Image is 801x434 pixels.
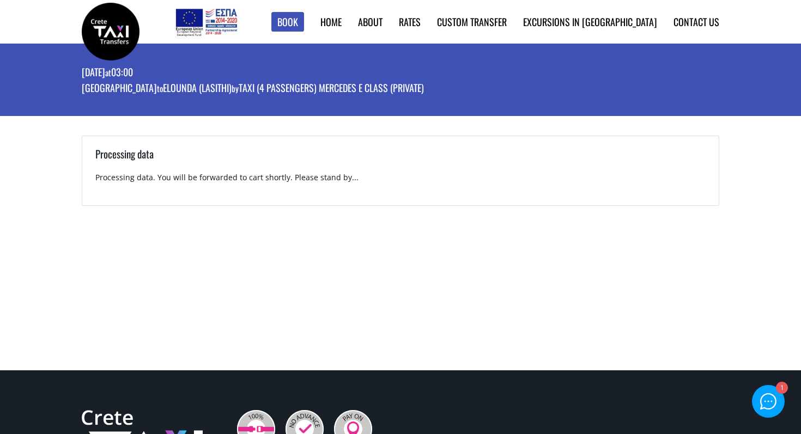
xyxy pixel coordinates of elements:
[271,12,304,32] a: Book
[82,81,424,97] p: [GEOGRAPHIC_DATA] Elounda (Lasithi) Taxi (4 passengers) Mercedes E Class (private)
[174,5,239,38] img: e-bannersEUERDF180X90.jpg
[95,146,706,172] h3: Processing data
[105,66,111,78] small: at
[157,82,163,94] small: to
[437,15,507,29] a: Custom Transfer
[82,3,139,60] img: Crete Taxi Transfers | Booking page | Crete Taxi Transfers
[523,15,657,29] a: Excursions in [GEOGRAPHIC_DATA]
[320,15,342,29] a: Home
[82,25,139,36] a: Crete Taxi Transfers | Booking page | Crete Taxi Transfers
[232,82,239,94] small: by
[95,172,706,192] p: Processing data. You will be forwarded to cart shortly. Please stand by...
[82,65,424,81] p: [DATE] 03:00
[358,15,383,29] a: About
[673,15,719,29] a: Contact us
[775,383,787,394] div: 1
[399,15,421,29] a: Rates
